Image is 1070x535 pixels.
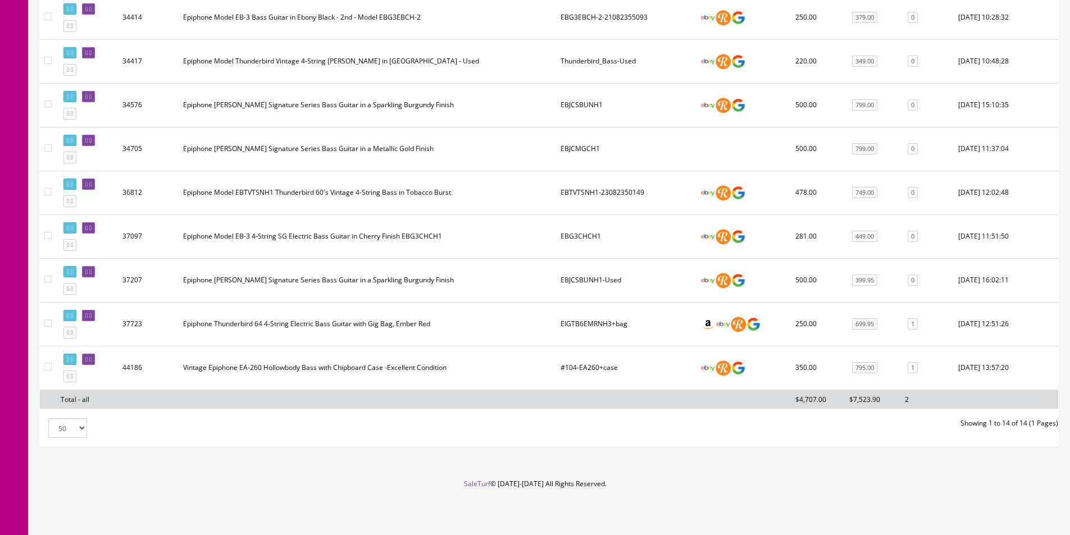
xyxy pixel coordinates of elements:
td: Thunderbird_Bass-Used [556,39,696,83]
img: ebay [700,10,716,25]
img: google_shopping [731,229,746,244]
img: reverb [716,185,731,200]
a: 0 [908,231,918,243]
td: 37097 [118,214,179,258]
td: Epiphone Thunderbird 64 4-String Electric Bass Guitar with Gig Bag, Ember Red [179,302,556,346]
td: 34705 [118,127,179,171]
img: reverb [716,54,731,69]
a: 0 [908,275,918,286]
a: 749.00 [852,187,877,199]
img: ebay [700,98,716,113]
a: 449.00 [852,231,877,243]
td: Epiphone Jack Casady Signature Series Bass Guitar in a Sparkling Burgundy Finish [179,258,556,302]
td: 2025-10-03 13:57:20 [954,346,1058,390]
td: 44186 [118,346,179,390]
td: $4,707.00 [791,390,845,409]
a: 0 [908,187,918,199]
td: 2024-02-02 16:02:11 [954,258,1058,302]
td: Epiphone Model EB-3 4-String SG Electric Bass Guitar in Cherry Finish EBG3CHCH1 [179,214,556,258]
td: 2 [900,390,954,409]
a: 379.00 [852,12,877,24]
td: EBTVTSNH1-23082350149 [556,171,696,214]
td: 2024-01-25 11:51:50 [954,214,1058,258]
td: Epiphone Model EBTVTSNH1 Thunderbird 60's Vintage 4-String Bass in Tobacco Burst [179,171,556,214]
td: 2024-03-27 12:51:26 [954,302,1058,346]
a: 799.00 [852,99,877,111]
img: google_shopping [731,360,746,376]
img: google_shopping [731,273,746,288]
img: ebay [700,229,716,244]
td: #104-EA260+case [556,346,696,390]
img: ebay [700,273,716,288]
a: 349.00 [852,56,877,67]
td: 220.00 [791,39,845,83]
td: Vintage Epiphone EA-260 Hollowbody Bass with Chipboard Case -Excellent Condition [179,346,556,390]
a: 795.00 [852,362,877,374]
img: reverb [731,317,746,332]
td: 500.00 [791,258,845,302]
td: EBJCSBUNH1-Used [556,258,696,302]
img: reverb [716,360,731,376]
td: Total - all [56,390,118,409]
td: 34576 [118,83,179,127]
a: 0 [908,99,918,111]
td: 36812 [118,171,179,214]
td: Epiphone Jack Casady Signature Series Bass Guitar in a Sparkling Burgundy Finish [179,83,556,127]
img: reverb [716,229,731,244]
a: 799.00 [852,143,877,155]
img: google_shopping [731,185,746,200]
img: google_shopping [731,10,746,25]
a: 1 [908,318,918,330]
td: Epiphone Jack Casady Signature Series Bass Guitar in a Metallic Gold Finish [179,127,556,171]
td: Epiphone Model Thunderbird Vintage 4-String RH Bass in Sunburst - Used [179,39,556,83]
img: google_shopping [746,317,761,332]
td: 2023-06-19 15:10:35 [954,83,1058,127]
td: $7,523.90 [845,390,900,409]
td: 34417 [118,39,179,83]
a: SaleTurf [464,479,490,488]
img: reverb [716,273,731,288]
td: 281.00 [791,214,845,258]
td: EIGTB6EMRNH3+bag [556,302,696,346]
td: 2023-06-06 10:48:28 [954,39,1058,83]
img: reverb [716,10,731,25]
img: ebay [716,317,731,332]
td: 37207 [118,258,179,302]
div: Showing 1 to 14 of 14 (1 Pages) [549,418,1067,428]
img: reverb [716,98,731,113]
a: 699.95 [852,318,877,330]
img: ebay [700,360,716,376]
td: EBJCSBUNH1 [556,83,696,127]
a: 0 [908,12,918,24]
td: EBJCMGCH1 [556,127,696,171]
td: 478.00 [791,171,845,214]
td: EBG3CHCH1 [556,214,696,258]
img: ebay [700,185,716,200]
td: 37723 [118,302,179,346]
td: 500.00 [791,127,845,171]
td: 2023-06-28 11:37:04 [954,127,1058,171]
td: 500.00 [791,83,845,127]
a: 0 [908,56,918,67]
a: 0 [908,143,918,155]
img: amazon [700,317,716,332]
img: google_shopping [731,98,746,113]
a: 399.95 [852,275,877,286]
td: 350.00 [791,346,845,390]
img: ebay [700,54,716,69]
td: 2024-01-15 12:02:48 [954,171,1058,214]
a: 1 [908,362,918,374]
img: google_shopping [731,54,746,69]
td: 250.00 [791,302,845,346]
